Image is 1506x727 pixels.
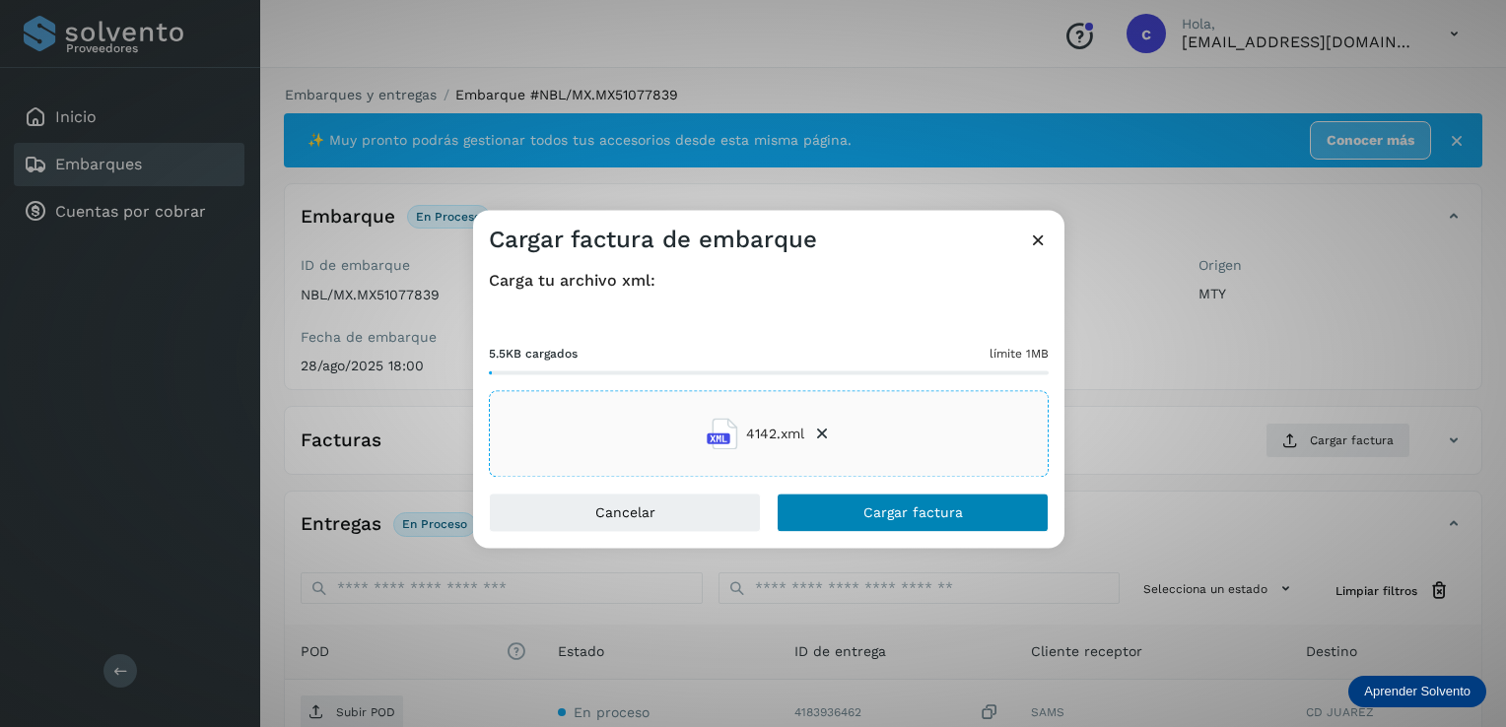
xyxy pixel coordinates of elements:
button: Cancelar [489,494,761,533]
span: 5.5KB cargados [489,346,578,363]
span: límite 1MB [990,346,1049,363]
div: Aprender Solvento [1348,676,1486,707]
h3: Cargar factura de embarque [489,226,817,254]
span: 4142.xml [746,424,804,444]
h4: Carga tu archivo xml: [489,271,1049,290]
span: Cargar factura [863,506,963,520]
button: Cargar factura [777,494,1049,533]
span: Cancelar [595,506,655,520]
p: Aprender Solvento [1364,684,1471,699]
